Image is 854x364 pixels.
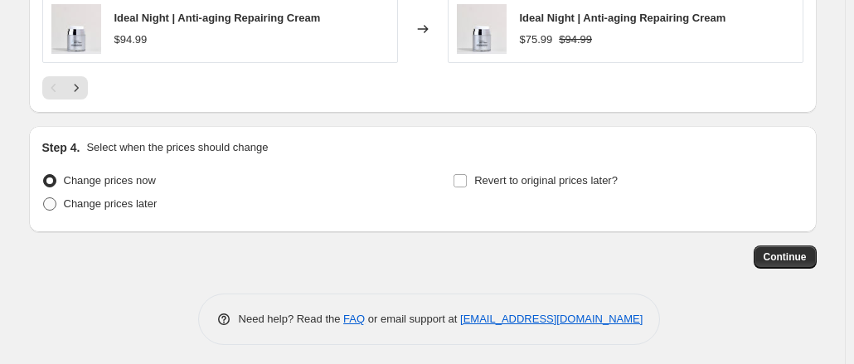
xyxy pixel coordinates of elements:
[457,4,507,54] img: IDC-IDEAL-NIGHT_188a63af-75e2-4ab6-8419-dbac010f026a_80x.jpg
[114,32,148,48] div: $94.99
[239,313,344,325] span: Need help? Read the
[114,12,321,24] span: Ideal Night | Anti-aging Repairing Cream
[343,313,365,325] a: FAQ
[520,12,726,24] span: Ideal Night | Anti-aging Repairing Cream
[460,313,643,325] a: [EMAIL_ADDRESS][DOMAIN_NAME]
[64,174,156,187] span: Change prices now
[520,32,553,48] div: $75.99
[42,139,80,156] h2: Step 4.
[86,139,268,156] p: Select when the prices should change
[764,250,807,264] span: Continue
[65,76,88,99] button: Next
[365,313,460,325] span: or email support at
[64,197,158,210] span: Change prices later
[559,32,592,48] strike: $94.99
[51,4,101,54] img: IDC-IDEAL-NIGHT_188a63af-75e2-4ab6-8419-dbac010f026a_80x.jpg
[754,245,817,269] button: Continue
[42,76,88,99] nav: Pagination
[474,174,618,187] span: Revert to original prices later?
